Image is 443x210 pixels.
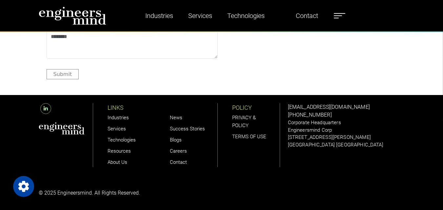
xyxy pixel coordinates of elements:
p: LINKS [108,103,155,112]
a: [PHONE_NUMBER] [288,112,332,118]
p: [GEOGRAPHIC_DATA] [GEOGRAPHIC_DATA] [288,141,405,149]
a: Careers [170,148,187,154]
a: PRIVACY & POLICY [232,115,256,128]
a: LinkedIn [39,105,53,112]
iframe: reCAPTCHA [226,30,325,56]
img: aws [39,122,85,135]
p: POLICY [232,103,280,112]
p: © 2025 Engineersmind. All Rights Reserved. [39,189,218,197]
a: News [170,115,182,121]
a: Industries [143,8,176,23]
img: logo [39,7,106,25]
a: [EMAIL_ADDRESS][DOMAIN_NAME] [288,104,370,110]
a: Contact [293,8,321,23]
p: [STREET_ADDRESS][PERSON_NAME] [288,134,405,141]
a: Services [108,126,126,132]
a: About Us [108,159,127,165]
a: Blogs [170,137,182,143]
a: TERMS OF USE [232,134,266,140]
a: Industries [108,115,129,121]
a: Services [186,8,215,23]
p: Corporate Headquarters [288,119,405,126]
a: Resources [108,148,131,154]
a: Technologies [108,137,136,143]
a: Success Stories [170,126,205,132]
a: Technologies [225,8,267,23]
button: Submit [47,69,79,79]
a: Contact [170,159,187,165]
p: Engineersmind Corp [288,126,405,134]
